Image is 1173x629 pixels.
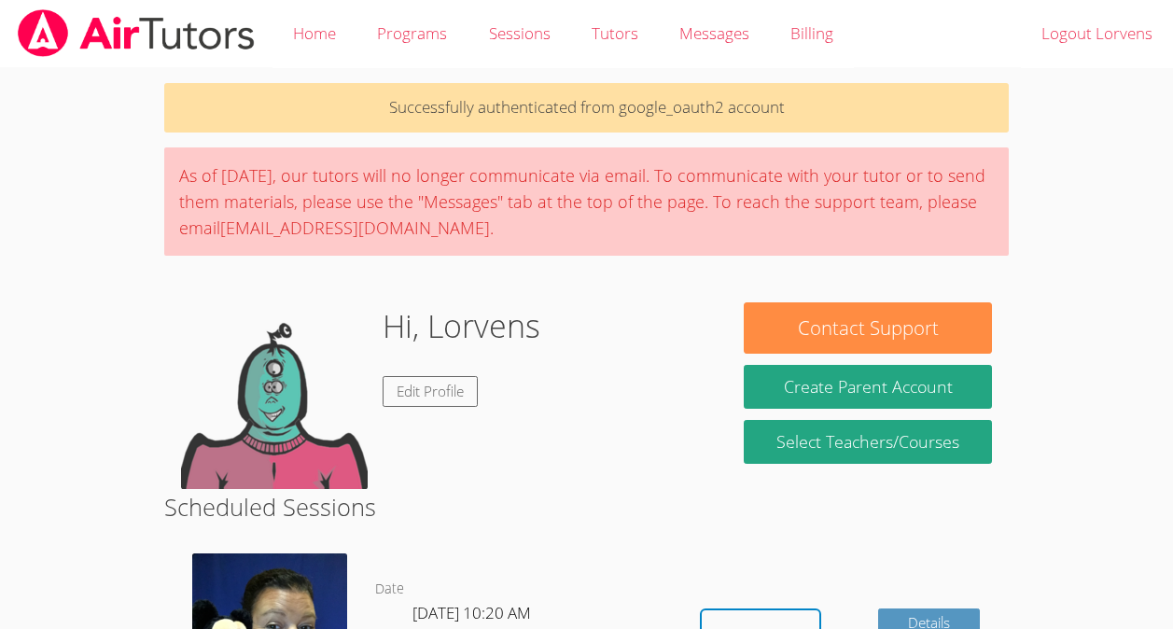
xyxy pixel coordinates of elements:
[164,147,1009,256] div: As of [DATE], our tutors will no longer communicate via email. To communicate with your tutor or ...
[412,602,531,623] span: [DATE] 10:20 AM
[164,489,1009,524] h2: Scheduled Sessions
[744,365,991,409] button: Create Parent Account
[375,578,404,601] dt: Date
[181,302,368,489] img: default.png
[679,22,749,44] span: Messages
[383,302,540,350] h1: Hi, Lorvens
[164,83,1009,133] p: Successfully authenticated from google_oauth2 account
[383,376,478,407] a: Edit Profile
[16,9,257,57] img: airtutors_banner-c4298cdbf04f3fff15de1276eac7730deb9818008684d7c2e4769d2f7ddbe033.png
[744,302,991,354] button: Contact Support
[744,420,991,464] a: Select Teachers/Courses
